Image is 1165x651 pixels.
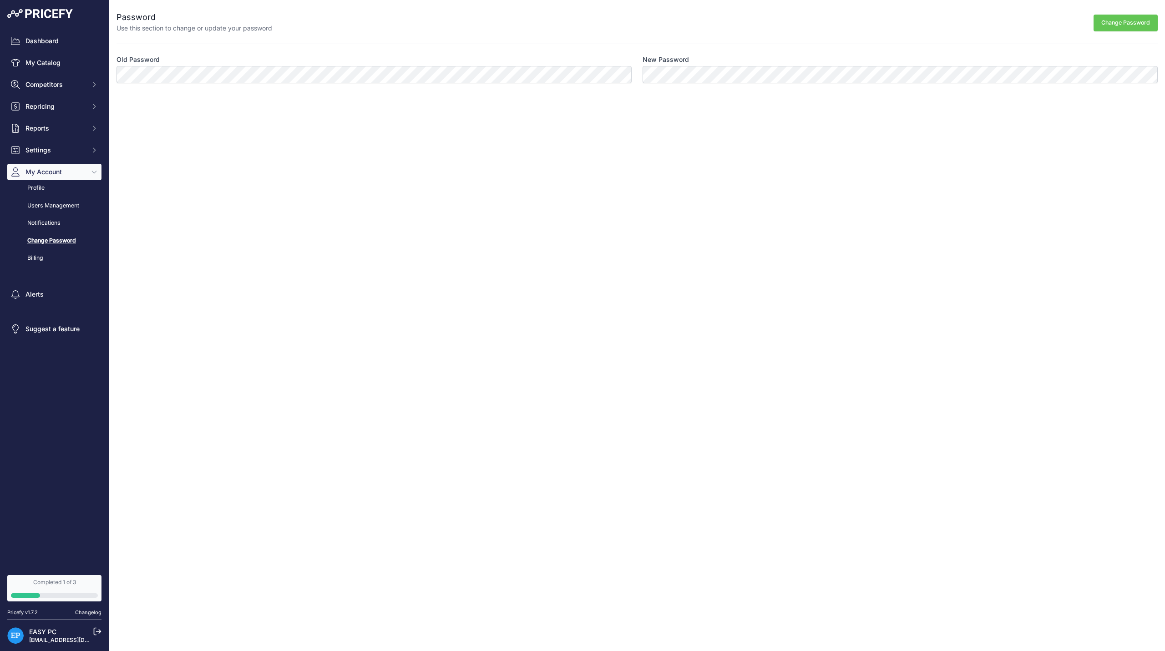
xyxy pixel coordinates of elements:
a: My Catalog [7,55,101,71]
a: Billing [7,250,101,266]
div: Pricefy v1.7.2 [7,609,38,616]
a: Changelog [75,609,101,616]
div: Completed 1 of 3 [11,579,98,586]
button: Settings [7,142,101,158]
a: Suggest a feature [7,321,101,337]
a: Profile [7,180,101,196]
a: Completed 1 of 3 [7,575,101,601]
a: Alerts [7,286,101,303]
h2: Password [116,11,272,24]
span: Competitors [25,80,85,89]
a: Notifications [7,215,101,231]
p: Use this section to change or update your password [116,24,272,33]
button: Reports [7,120,101,136]
a: EASY PC [29,628,56,636]
span: My Account [25,167,85,177]
span: Settings [25,146,85,155]
img: Pricefy Logo [7,9,73,18]
a: Change Password [7,233,101,249]
span: Reports [25,124,85,133]
span: Repricing [25,102,85,111]
button: Competitors [7,76,101,93]
label: New Password [643,55,1158,64]
label: Old Password [116,55,632,64]
a: Dashboard [7,33,101,49]
button: Change Password [1094,15,1158,31]
nav: Sidebar [7,33,101,564]
a: Users Management [7,198,101,214]
button: Repricing [7,98,101,115]
a: [EMAIL_ADDRESS][DOMAIN_NAME] [29,636,124,643]
button: My Account [7,164,101,180]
